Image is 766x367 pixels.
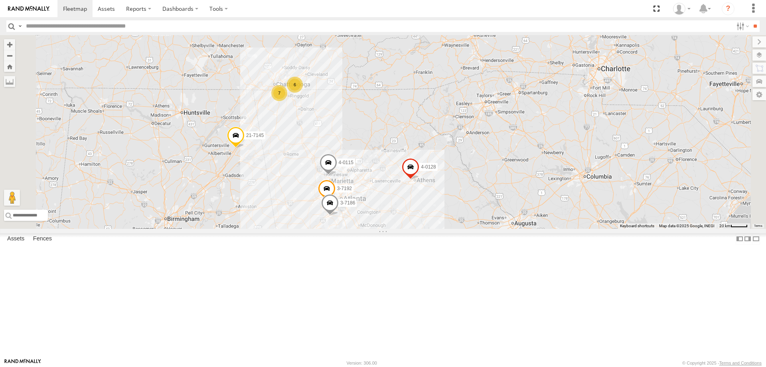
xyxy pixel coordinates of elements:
[733,20,750,32] label: Search Filter Options
[29,233,56,244] label: Fences
[752,89,766,100] label: Map Settings
[4,190,20,206] button: Drag Pegman onto the map to open Street View
[4,39,15,50] button: Zoom in
[421,164,436,169] span: 4-0128
[744,233,752,245] label: Dock Summary Table to the Right
[620,223,654,229] button: Keyboard shortcuts
[4,61,15,72] button: Zoom Home
[4,359,41,367] a: Visit our Website
[339,160,353,165] span: 4-0115
[736,233,744,245] label: Dock Summary Table to the Left
[8,6,49,12] img: rand-logo.svg
[287,77,303,93] div: 6
[719,224,730,228] span: 20 km
[3,233,28,244] label: Assets
[670,3,693,15] div: calvin xun
[717,223,750,229] button: Map Scale: 20 km per 39 pixels
[722,2,734,15] i: ?
[17,20,23,32] label: Search Query
[271,85,287,101] div: 7
[4,76,15,87] label: Measure
[754,224,762,228] a: Terms (opens in new tab)
[337,186,352,191] span: 3-7192
[246,133,264,138] span: 21-7145
[682,361,762,365] div: © Copyright 2025 -
[347,361,377,365] div: Version: 306.00
[752,233,760,245] label: Hide Summary Table
[340,200,355,206] span: 3-7186
[4,50,15,61] button: Zoom out
[719,361,762,365] a: Terms and Conditions
[659,224,715,228] span: Map data ©2025 Google, INEGI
